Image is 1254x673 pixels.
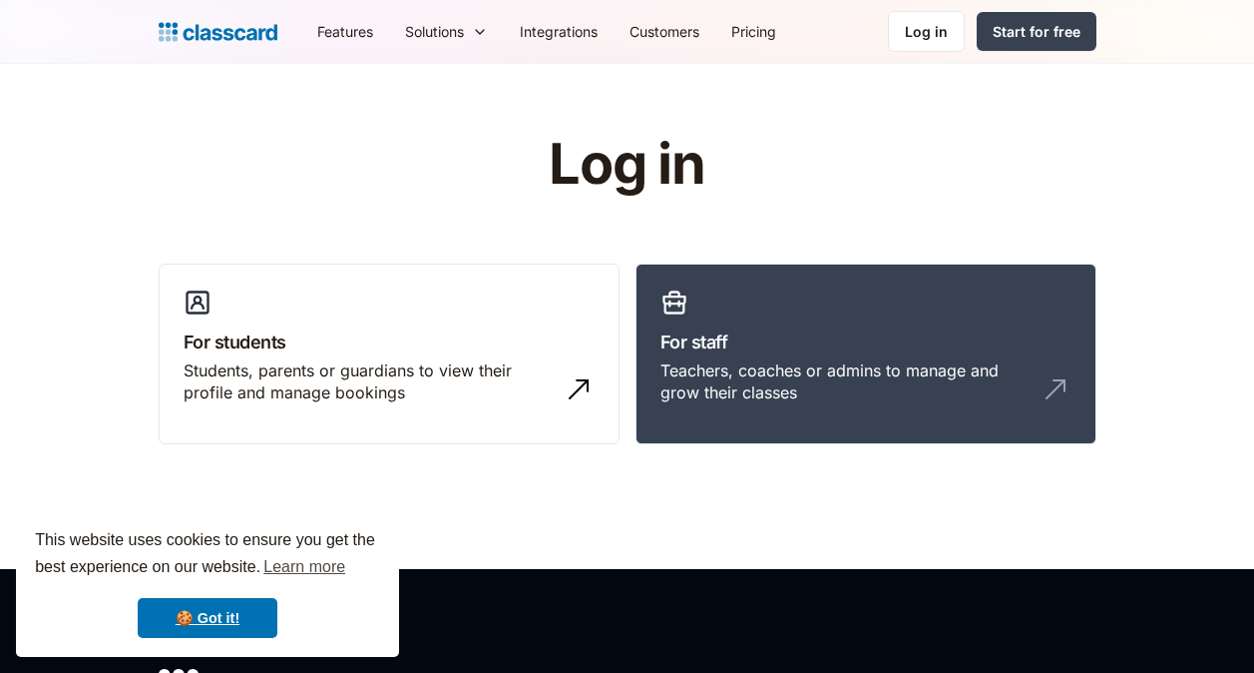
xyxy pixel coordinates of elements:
h3: For students [184,329,595,355]
div: Log in [905,21,948,42]
a: Log in [888,11,965,52]
div: Start for free [993,21,1080,42]
div: cookieconsent [16,509,399,657]
a: Customers [614,9,715,54]
div: Students, parents or guardians to view their profile and manage bookings [184,359,555,404]
h1: Log in [310,134,944,196]
a: home [159,18,277,46]
a: learn more about cookies [260,552,348,582]
a: For staffTeachers, coaches or admins to manage and grow their classes [635,264,1096,445]
div: Solutions [389,9,504,54]
span: This website uses cookies to ensure you get the best experience on our website. [35,528,380,582]
div: Teachers, coaches or admins to manage and grow their classes [660,359,1032,404]
a: Features [301,9,389,54]
h3: For staff [660,329,1071,355]
a: For studentsStudents, parents or guardians to view their profile and manage bookings [159,264,620,445]
a: dismiss cookie message [138,598,277,638]
a: Integrations [504,9,614,54]
div: Solutions [405,21,464,42]
a: Start for free [977,12,1096,51]
a: Pricing [715,9,792,54]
